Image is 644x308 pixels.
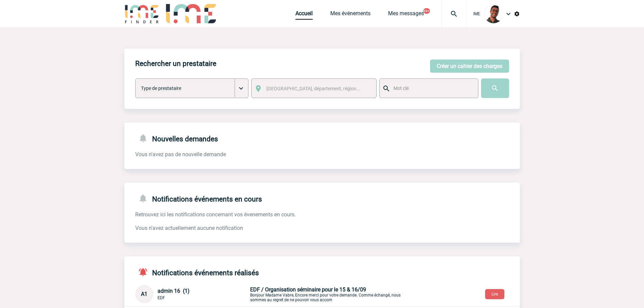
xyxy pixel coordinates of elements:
span: A1 [141,291,147,297]
a: Mes messages [388,10,424,20]
img: notifications-active-24-px-r.png [138,267,152,277]
img: IME-Finder [124,4,160,23]
h4: Rechercher un prestataire [135,60,216,68]
span: EDF [158,295,165,300]
span: Vous n'avez pas de nouvelle demande [135,151,226,158]
button: Lire [485,289,504,299]
img: notifications-24-px-g.png [138,133,152,143]
a: Lire [480,290,510,297]
input: Mot clé [392,84,472,93]
div: Conversation privée : Client - Agence [135,285,520,303]
span: IME [473,11,480,16]
h4: Nouvelles demandes [135,133,218,143]
h4: Notifications événements en cours [135,193,262,203]
h4: Notifications événements réalisés [135,267,259,277]
input: Submit [481,78,509,98]
span: EDF / Organisation séminaire pour le 15 & 16/09 [250,286,366,293]
span: Retrouvez ici les notifications concernant vos évenements en cours. [135,211,296,218]
span: Vous n'avez actuellement aucune notification [135,225,243,231]
p: Bonjour Madame Vabre, Encore merci pour votre demande. Comme échangé, nous sommes au regret de ne... [250,286,409,302]
a: Mes événements [330,10,371,20]
a: Accueil [295,10,313,20]
span: admin 16 (1) [158,288,190,294]
button: 99+ [423,8,430,14]
img: 124970-0.jpg [484,4,503,23]
span: [GEOGRAPHIC_DATA], département, région... [266,86,360,91]
a: A1 admin 16 (1) EDF EDF / Organisation séminaire pour le 15 & 16/09Bonjour Madame Vabre, Encore m... [135,290,409,297]
img: notifications-24-px-g.png [138,193,152,203]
